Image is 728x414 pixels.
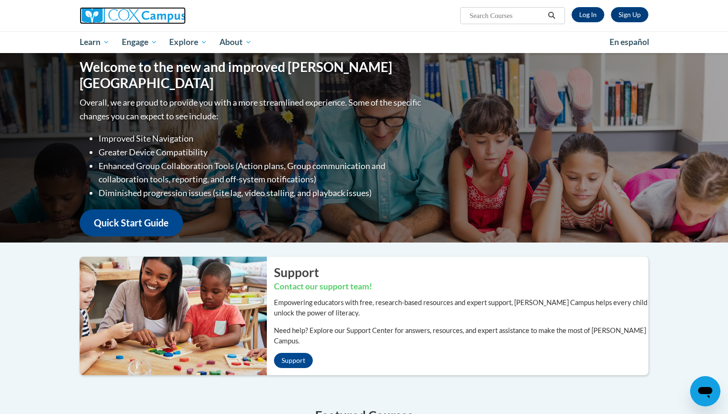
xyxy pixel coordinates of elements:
p: Need help? Explore our Support Center for answers, resources, and expert assistance to make the m... [274,325,648,346]
h2: Support [274,264,648,281]
img: Cox Campus [80,7,186,24]
li: Diminished progression issues (site lag, video stalling, and playback issues) [99,186,423,200]
li: Improved Site Navigation [99,132,423,145]
p: Overall, we are proud to provide you with a more streamlined experience. Some of the specific cha... [80,96,423,123]
h1: Welcome to the new and improved [PERSON_NAME][GEOGRAPHIC_DATA] [80,59,423,91]
li: Greater Device Compatibility [99,145,423,159]
a: Register [611,7,648,22]
a: Explore [163,31,213,53]
span: Learn [80,36,109,48]
a: Cox Campus [80,7,260,24]
span: En español [610,37,649,47]
a: Learn [73,31,116,53]
a: Quick Start Guide [80,209,183,236]
li: Enhanced Group Collaboration Tools (Action plans, Group communication and collaboration tools, re... [99,159,423,187]
span: About [219,36,252,48]
div: Main menu [65,31,663,53]
button: Search [545,10,559,21]
a: Support [274,353,313,368]
a: About [213,31,258,53]
span: Engage [122,36,157,48]
a: Log In [572,7,604,22]
h3: Contact our support team! [274,281,648,293]
span: Explore [169,36,207,48]
p: Empowering educators with free, research-based resources and expert support, [PERSON_NAME] Campus... [274,297,648,318]
iframe: Button to launch messaging window [690,376,720,406]
a: Engage [116,31,164,53]
input: Search Courses [469,10,545,21]
img: ... [73,257,267,375]
a: En español [603,32,655,52]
